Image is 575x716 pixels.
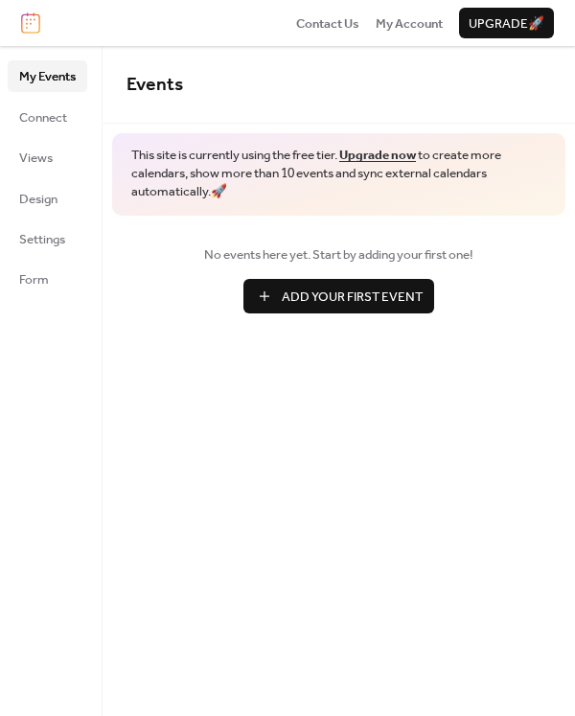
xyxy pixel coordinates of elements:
[376,14,443,34] span: My Account
[8,223,87,254] a: Settings
[19,149,53,168] span: Views
[376,13,443,33] a: My Account
[19,270,49,289] span: Form
[8,264,87,294] a: Form
[8,60,87,91] a: My Events
[243,279,434,313] button: Add Your First Event
[126,245,551,265] span: No events here yet. Start by adding your first one!
[282,288,423,307] span: Add Your First Event
[8,142,87,173] a: Views
[19,67,76,86] span: My Events
[8,183,87,214] a: Design
[19,108,67,127] span: Connect
[296,13,359,33] a: Contact Us
[339,143,416,168] a: Upgrade now
[459,8,554,38] button: Upgrade🚀
[19,190,57,209] span: Design
[126,67,183,103] span: Events
[21,12,40,34] img: logo
[131,147,546,201] span: This site is currently using the free tier. to create more calendars, show more than 10 events an...
[19,230,65,249] span: Settings
[469,14,544,34] span: Upgrade 🚀
[8,102,87,132] a: Connect
[296,14,359,34] span: Contact Us
[126,279,551,313] a: Add Your First Event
